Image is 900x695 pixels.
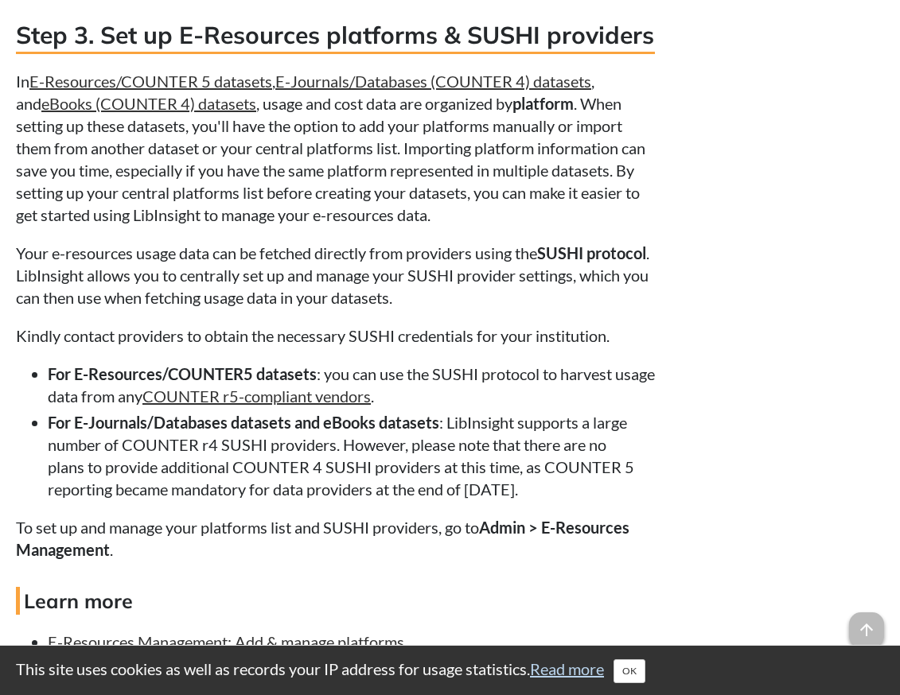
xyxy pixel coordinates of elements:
[849,614,884,633] a: arrow_upward
[48,631,655,675] li: Learn how to add and manage your central list of e-resources platforms.
[530,659,604,678] a: Read more
[16,18,655,54] h3: Step 3. Set up E-Resources platforms & SUSHI providers
[48,411,655,500] li: : LibInsight supports a large number of COUNTER r4 SUSHI providers. However, please note that the...
[48,632,404,651] a: E-Resources Management: Add & manage platforms
[48,413,439,432] span: For E-Journals/Databases datasets and eBooks datasets
[849,612,884,647] span: arrow_upward
[48,363,655,407] li: : you can use the SUSHI protocol to harvest usage data from any .
[537,243,646,262] strong: SUSHI protocol
[512,94,574,113] strong: platform
[275,72,591,91] a: E-Journals/Databases (COUNTER 4) datasets
[16,242,655,309] p: Your e-resources usage data can be fetched directly from providers using the . LibInsight allows ...
[16,70,655,226] p: In , , and , usage and cost data are organized by . When setting up these datasets, you'll have t...
[16,516,655,561] p: To set up and manage your platforms list and SUSHI providers, go to .
[29,72,272,91] a: E-Resources/COUNTER 5 datasets
[614,659,645,683] button: Close
[142,386,371,406] a: COUNTER r5-compliant vendors
[16,324,655,347] p: Kindly contact providers to obtain the necessary SUSHI credentials for your institution.
[16,518,629,559] strong: Admin > E-Resources Management
[16,587,655,615] h4: Learn more
[41,94,256,113] a: eBooks (COUNTER 4) datasets
[48,364,317,383] span: For E-Resources/COUNTER5 datasets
